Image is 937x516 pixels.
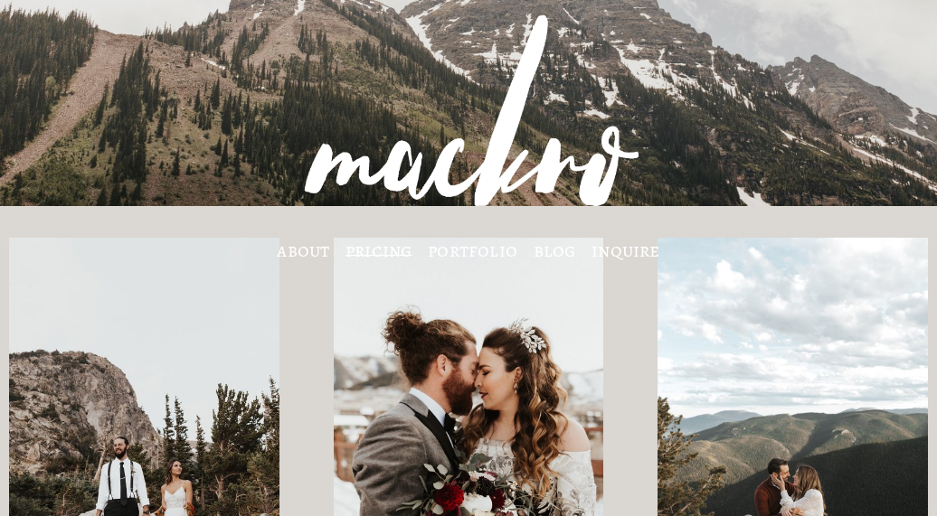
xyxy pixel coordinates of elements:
a: blog [534,244,576,258]
img: MACKRO PHOTOGRAPHY | Denver Colorado Wedding Photographer [267,1,670,241]
a: about [277,244,329,258]
a: portfolio [428,244,517,258]
a: pricing [345,244,412,258]
a: inquire [592,244,660,258]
